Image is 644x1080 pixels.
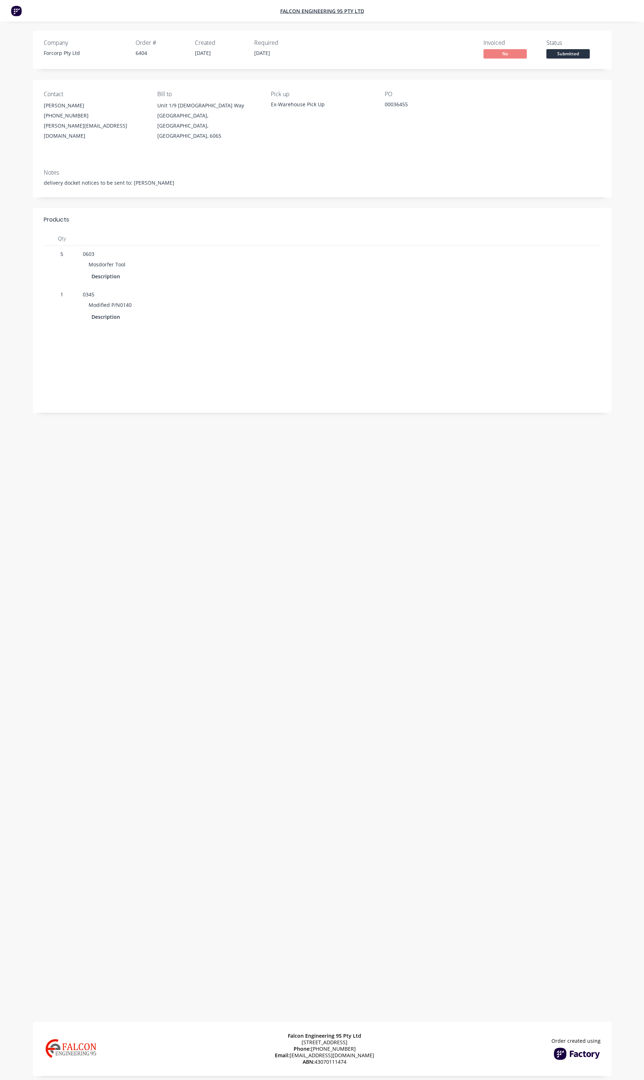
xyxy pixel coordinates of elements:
span: No [483,49,527,58]
span: Phone: [294,1045,311,1052]
span: 5 [47,250,77,258]
div: Contact [44,91,146,98]
span: [DATE] [254,50,270,56]
a: Falcon Engineering 95 Pty Ltd [280,8,364,14]
img: Factory [11,5,22,16]
div: [PERSON_NAME][PHONE_NUMBER][PERSON_NAME][EMAIL_ADDRESS][DOMAIN_NAME] [44,100,146,141]
div: Qty [44,231,80,246]
div: 00036455 [385,100,475,111]
div: PO [385,91,487,98]
div: Ex-Warehouse Pick Up [271,100,373,108]
div: Invoiced [483,39,538,46]
div: Description [91,271,123,282]
span: Submitted [546,49,590,58]
div: Unit 1/9 [DEMOGRAPHIC_DATA] Way [157,100,259,111]
span: 0603 [83,250,94,257]
div: 6404 [136,49,186,57]
div: Bill to [157,91,259,98]
span: 0345 [83,291,94,298]
div: [GEOGRAPHIC_DATA], [GEOGRAPHIC_DATA], [GEOGRAPHIC_DATA], 6065 [157,111,259,141]
div: Created [195,39,246,46]
span: 1 [47,291,77,298]
div: Description [91,312,123,322]
div: [PERSON_NAME] [44,100,146,111]
div: Unit 1/9 [DEMOGRAPHIC_DATA] Way[GEOGRAPHIC_DATA], [GEOGRAPHIC_DATA], [GEOGRAPHIC_DATA], 6065 [157,100,259,141]
div: Products [44,215,69,224]
div: Order # [136,39,186,46]
div: Pick up [271,91,373,98]
img: Company Logo [44,1028,98,1070]
span: [DATE] [195,50,211,56]
img: Factory Logo [554,1047,601,1060]
div: Status [546,39,601,46]
div: Forcorp Pty Ltd [44,49,127,57]
div: [PERSON_NAME][EMAIL_ADDRESS][DOMAIN_NAME] [44,121,146,141]
span: [STREET_ADDRESS] [302,1039,347,1046]
span: [PHONE_NUMBER] [294,1046,356,1052]
span: Mosdorfer Tool [89,261,125,268]
span: 43070111474 [303,1059,346,1065]
div: Required [254,39,305,46]
div: Company [44,39,127,46]
span: Falcon Engineering 95 Pty Ltd [288,1032,361,1039]
div: [PHONE_NUMBER] [44,111,146,121]
a: [EMAIL_ADDRESS][DOMAIN_NAME] [290,1052,374,1059]
span: Email: [275,1052,290,1059]
div: delivery docket notices to be sent to: [PERSON_NAME] [44,179,601,187]
span: ABN: [303,1058,315,1065]
span: Modified P/N0140 [89,301,132,308]
span: Order created using [551,1038,601,1044]
div: Notes [44,169,601,176]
